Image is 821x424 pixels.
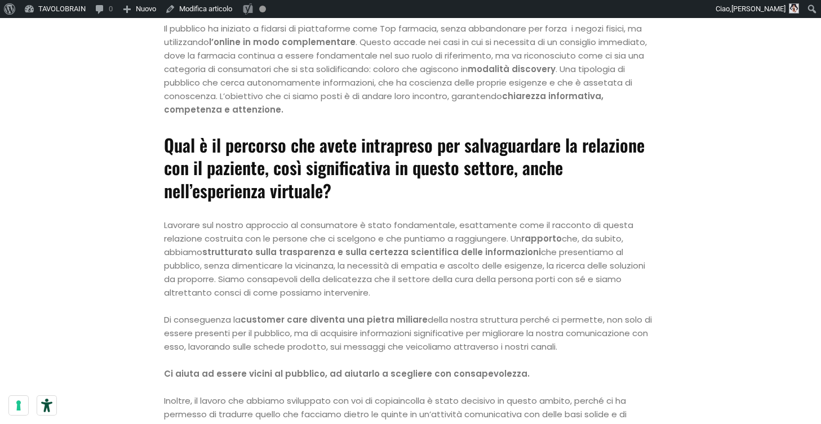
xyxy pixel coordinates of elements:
[164,368,530,380] strong: Ci aiuta ad essere vicini al pubblico, ad aiutarlo a scegliere con consapevolezza.
[164,132,645,203] strong: Qual è il percorso che avete intrapreso per salvaguardare la relazione con il paziente, così sign...
[241,314,428,325] strong: customer care diventa una pietra miliare
[209,36,356,48] strong: l’online in modo complementare
[202,246,541,258] strong: strutturato sulla trasparenza e sulla certezza scientifica delle informazioni
[731,5,786,13] span: [PERSON_NAME]
[468,63,556,75] strong: modalità discovery
[37,396,56,415] button: Strumenti di accessibilità
[9,396,28,415] button: Le tue preferenze relative al consenso per le tecnologie di tracciamento
[789,3,799,14] img: Valeria Civa
[521,233,562,244] strong: rapporto
[164,218,656,300] p: Lavorare sul nostro approccio al consumatore è stato fondamentale, esattamente come il racconto d...
[164,22,656,117] p: Il pubblico ha iniziato a fidarsi di piattaforme come Top farmacia, senza abbandonare per forza i...
[164,313,656,354] p: Di conseguenza la della nostra struttura perché ci permette, non solo di essere presenti per il p...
